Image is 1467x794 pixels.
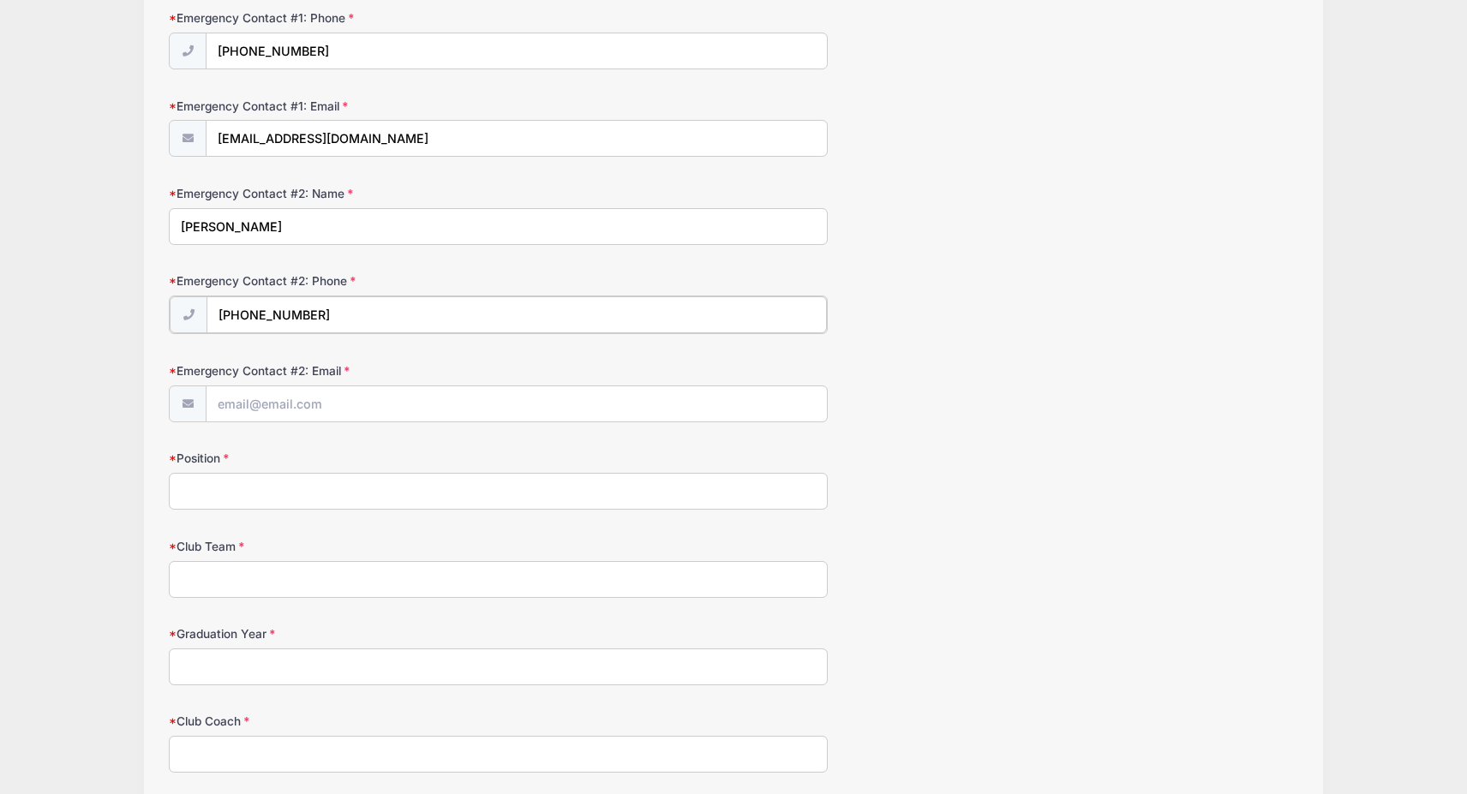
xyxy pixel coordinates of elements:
label: Emergency Contact #2: Name [169,185,545,202]
label: Club Coach [169,713,545,730]
input: email@email.com [206,120,828,157]
label: Emergency Contact #2: Email [169,362,545,379]
label: Emergency Contact #1: Email [169,98,545,115]
label: Emergency Contact #2: Phone [169,272,545,290]
input: (xxx) xxx-xxxx [206,33,828,69]
input: email@email.com [206,385,828,422]
label: Club Team [169,538,545,555]
label: Graduation Year [169,625,545,642]
input: (xxx) xxx-xxxx [207,296,827,333]
label: Emergency Contact #1: Phone [169,9,545,27]
label: Position [169,450,545,467]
